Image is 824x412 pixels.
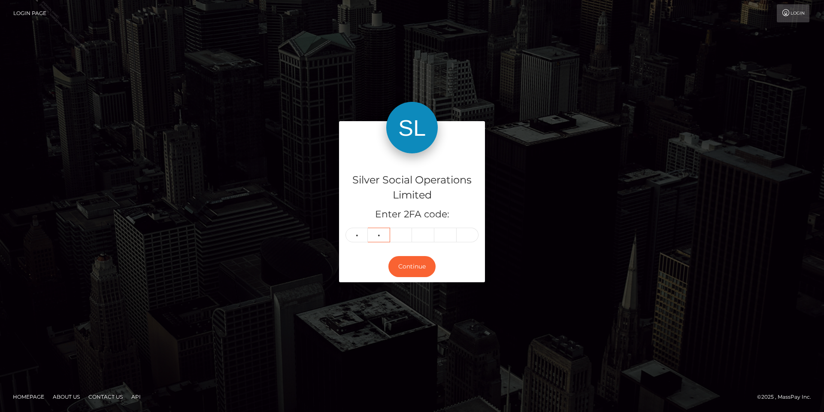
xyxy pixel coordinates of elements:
a: About Us [49,390,83,403]
button: Continue [388,256,436,277]
a: Login Page [13,4,46,22]
a: Login [777,4,809,22]
h4: Silver Social Operations Limited [345,173,479,203]
h5: Enter 2FA code: [345,208,479,221]
a: Homepage [9,390,48,403]
a: API [128,390,144,403]
a: Contact Us [85,390,126,403]
img: Silver Social Operations Limited [386,102,438,153]
div: © 2025 , MassPay Inc. [757,392,818,402]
